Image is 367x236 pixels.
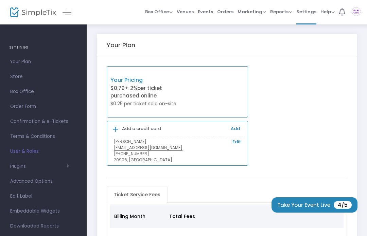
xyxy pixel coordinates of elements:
[232,139,241,145] a: Edit
[165,204,215,228] th: Total Fees
[270,8,292,15] span: Reports
[10,192,76,201] span: Edit Label
[231,125,240,132] a: Add
[217,3,233,20] span: Orders
[110,100,177,107] p: $0.25 per ticket sold on-site
[114,157,241,163] p: 20906, [GEOGRAPHIC_DATA]
[110,189,164,200] span: Ticket Service Fees
[145,8,173,15] span: Box Office
[10,102,76,111] span: Order Form
[114,139,241,145] p: [PERSON_NAME]
[320,8,335,15] span: Help
[10,164,69,169] button: Plugins
[110,76,177,84] p: Your Pricing
[272,197,357,213] button: Take Your Event Live4/5
[10,72,76,81] span: Store
[10,132,76,141] span: Terms & Conditions
[10,147,76,156] span: User & Roles
[10,207,76,216] span: Embeddable Widgets
[122,125,161,132] b: Add a credit card
[238,8,266,15] span: Marketing
[110,204,165,228] th: Billing Month
[125,85,137,92] span: + 2%
[177,3,194,20] span: Venues
[110,85,177,100] p: $0.79 per ticket purchased online
[296,3,316,20] span: Settings
[10,87,76,96] span: Box Office
[10,117,76,126] span: Confirmation & e-Tickets
[10,222,76,231] span: Downloaded Reports
[114,151,241,157] p: [PHONE_NUMBER]
[9,41,77,54] h4: SETTINGS
[10,57,76,66] span: Your Plan
[114,145,182,151] chrome_annotation: [EMAIL_ADDRESS][DOMAIN_NAME]
[334,201,352,209] span: 4/5
[198,3,213,20] span: Events
[10,177,76,186] span: Advanced Options
[107,41,135,49] h5: Your Plan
